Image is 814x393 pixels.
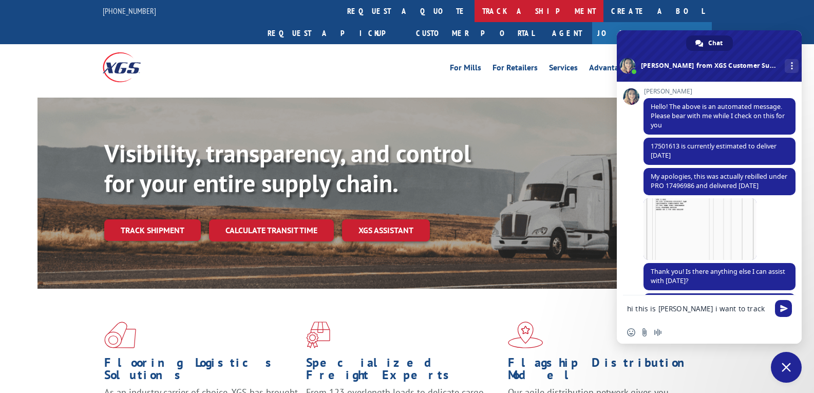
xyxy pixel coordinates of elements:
[104,137,471,199] b: Visibility, transparency, and control for your entire supply chain.
[771,352,802,383] div: Close chat
[654,328,662,336] span: Audio message
[643,88,796,95] span: [PERSON_NAME]
[103,6,156,16] a: [PHONE_NUMBER]
[589,64,631,75] a: Advantages
[627,328,635,336] span: Insert an emoji
[549,64,578,75] a: Services
[627,304,769,313] textarea: Compose your message...
[104,357,298,386] h1: Flooring Logistics Solutions
[592,22,712,44] a: Join Our Team
[209,219,334,241] a: Calculate transit time
[104,219,201,241] a: Track shipment
[542,22,592,44] a: Agent
[708,35,723,51] span: Chat
[493,64,538,75] a: For Retailers
[508,357,702,386] h1: Flagship Distribution Model
[651,102,785,129] span: Hello! The above is an automated message. Please bear with me while I check on this for you
[651,267,785,285] span: Thank you! Is there anything else I can assist with [DATE]?
[775,300,792,317] span: Send
[686,35,733,51] div: Chat
[306,357,500,386] h1: Specialized Freight Experts
[651,142,777,160] span: 17501613 is currently estimated to deliver [DATE]
[508,322,543,348] img: xgs-icon-flagship-distribution-model-red
[651,172,787,190] span: My apologies, this was actually rebilled under PRO 17496986 and delivered [DATE]
[785,59,799,73] div: More channels
[640,328,649,336] span: Send a file
[260,22,408,44] a: Request a pickup
[306,322,330,348] img: xgs-icon-focused-on-flooring-red
[342,219,430,241] a: XGS ASSISTANT
[408,22,542,44] a: Customer Portal
[104,322,136,348] img: xgs-icon-total-supply-chain-intelligence-red
[450,64,481,75] a: For Mills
